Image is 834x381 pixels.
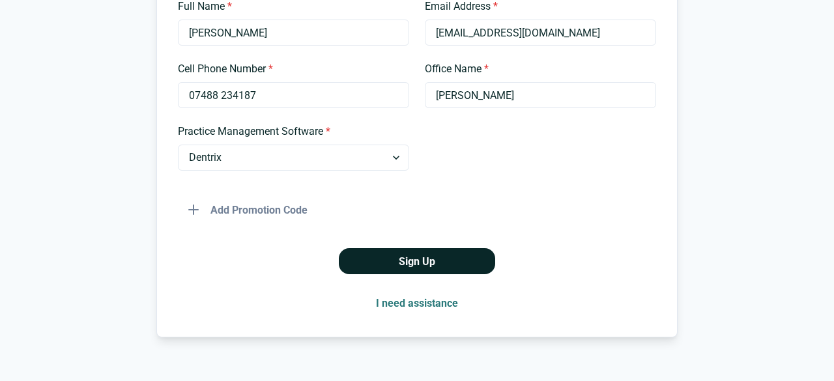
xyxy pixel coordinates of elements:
[339,248,495,274] button: Sign Up
[178,124,401,139] label: Practice Management Software
[178,61,401,77] label: Cell Phone Number
[366,290,468,316] button: I need assistance
[178,197,318,223] button: Add Promotion Code
[425,61,648,77] label: Office Name
[425,82,656,108] input: Type your office name and address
